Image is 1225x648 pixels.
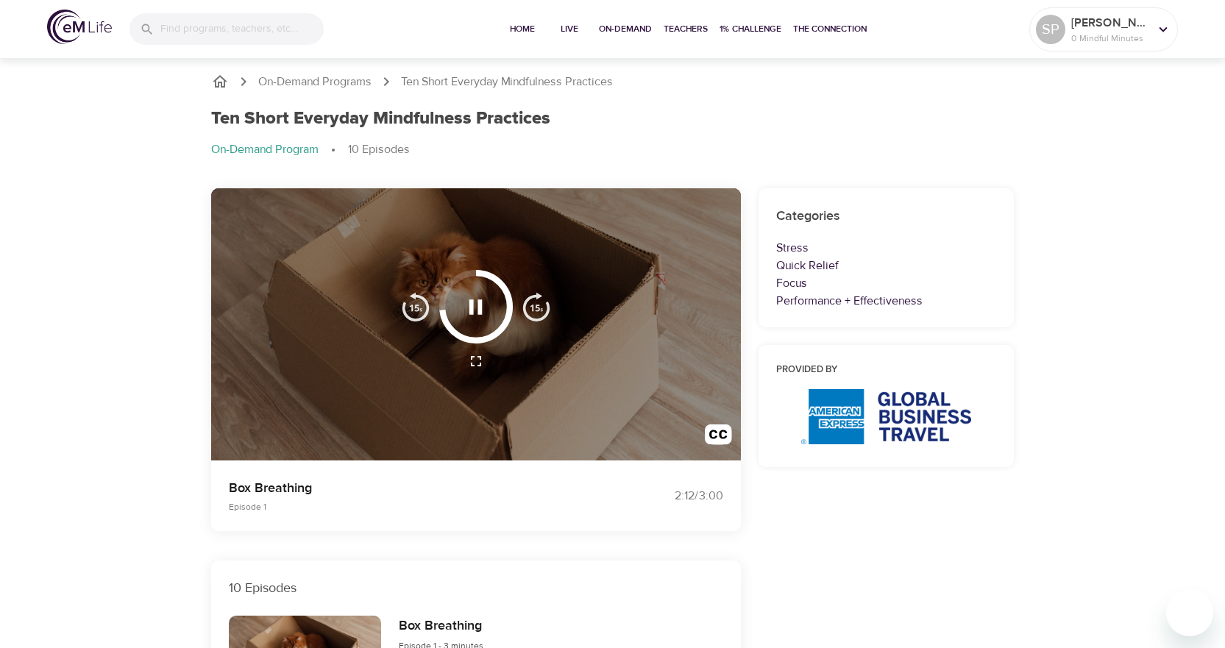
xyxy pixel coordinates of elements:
span: Live [552,21,587,37]
img: 15s_prev.svg [401,292,430,321]
p: 0 Mindful Minutes [1071,32,1149,45]
p: [PERSON_NAME] [1071,14,1149,32]
p: Stress [776,239,997,257]
h6: Provided by [776,363,997,378]
nav: breadcrumb [211,141,1015,159]
p: Focus [776,274,997,292]
p: 10 Episodes [348,141,410,158]
nav: breadcrumb [211,73,1015,90]
p: Ten Short Everyday Mindfulness Practices [401,74,613,90]
div: 2:12 / 3:00 [613,488,723,505]
input: Find programs, teachers, etc... [160,13,324,45]
p: Quick Relief [776,257,997,274]
span: Teachers [664,21,708,37]
span: On-Demand [599,21,652,37]
p: On-Demand Program [211,141,319,158]
h1: Ten Short Everyday Mindfulness Practices [211,108,550,129]
p: Box Breathing [229,478,595,498]
div: SP [1036,15,1065,44]
p: Episode 1 [229,500,595,513]
h6: Box Breathing [399,616,483,637]
h6: Categories [776,206,997,227]
p: 10 Episodes [229,578,723,598]
img: logo [47,10,112,44]
p: Performance + Effectiveness [776,292,997,310]
a: On-Demand Programs [258,74,372,90]
span: The Connection [793,21,867,37]
iframe: Button to launch messaging window [1166,589,1213,636]
span: Home [505,21,540,37]
img: AmEx%20GBT%20logo.png [801,389,971,444]
span: 1% Challenge [720,21,781,37]
img: open_caption.svg [705,424,732,452]
img: 15s_next.svg [522,292,551,321]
